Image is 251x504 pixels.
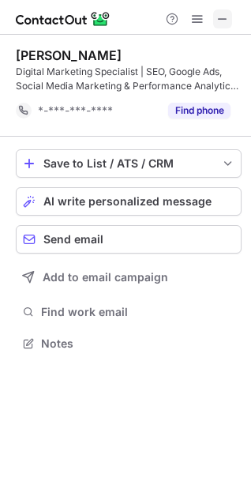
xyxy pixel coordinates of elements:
div: Save to List / ATS / CRM [43,157,214,170]
span: Add to email campaign [43,271,168,284]
div: [PERSON_NAME] [16,47,122,63]
button: save-profile-one-click [16,149,242,178]
button: Notes [16,333,242,355]
button: Find work email [16,301,242,323]
button: AI write personalized message [16,187,242,216]
span: Notes [41,337,235,351]
span: Send email [43,233,103,246]
button: Add to email campaign [16,263,242,291]
div: Digital Marketing Specialist | SEO, Google Ads, Social Media Marketing & Performance Analytics | ... [16,65,242,93]
img: ContactOut v5.3.10 [16,9,111,28]
span: Find work email [41,305,235,319]
span: AI write personalized message [43,195,212,208]
button: Send email [16,225,242,254]
button: Reveal Button [168,103,230,118]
